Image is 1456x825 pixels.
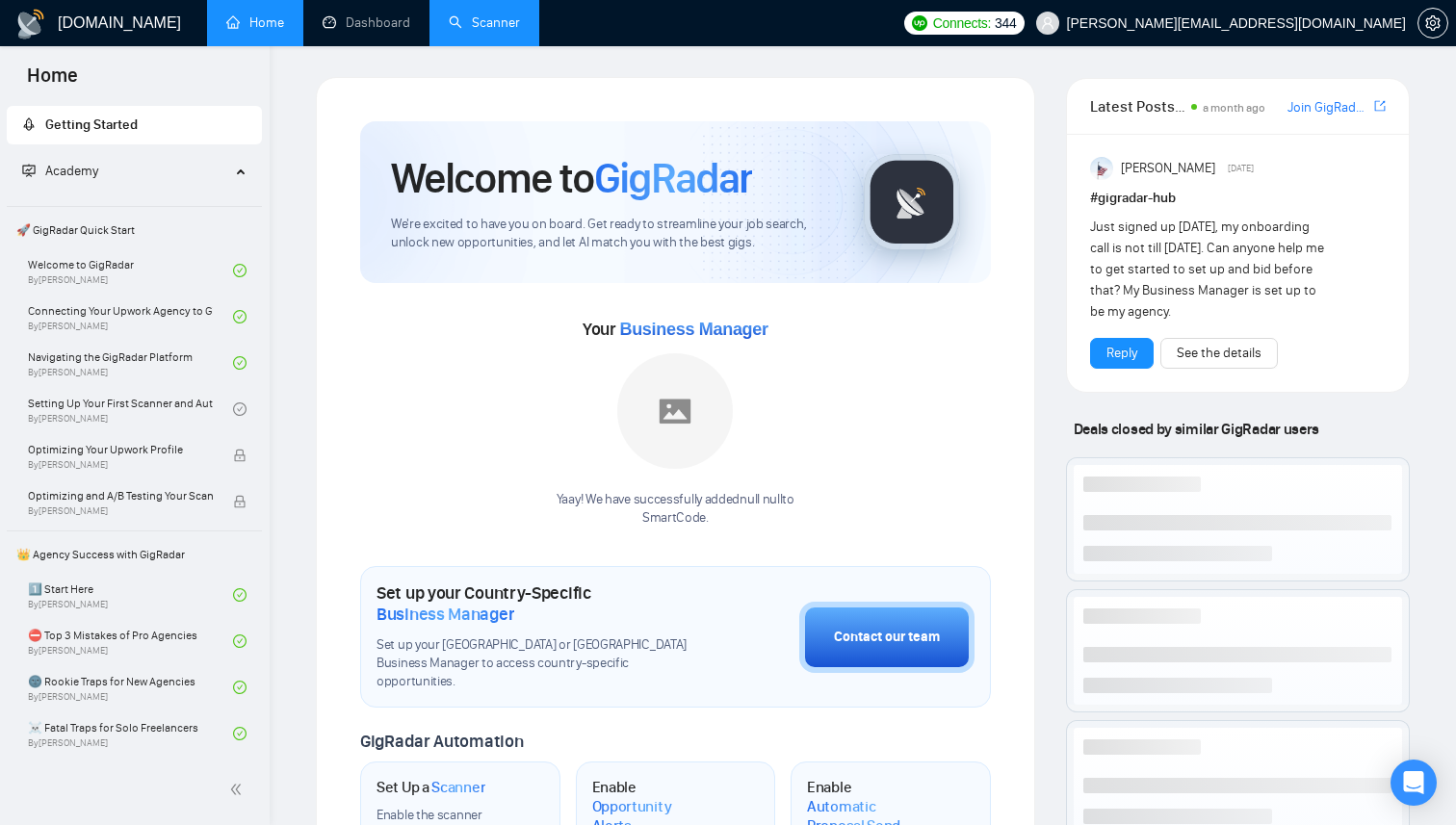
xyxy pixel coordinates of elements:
a: Join GigRadar Slack Community [1287,97,1370,118]
span: 👑 Agency Success with GigRadar [9,535,260,574]
a: setting [1417,15,1448,31]
span: We're excited to have you on board. Get ready to streamline your job search, unlock new opportuni... [391,216,833,252]
span: 344 [995,13,1016,34]
span: Optimizing and A/B Testing Your Scanner for Better Results [28,486,213,505]
span: user [1041,16,1054,30]
h1: Set Up a [377,778,485,797]
span: check-circle [233,681,247,694]
span: Academy [45,163,98,179]
span: check-circle [233,634,247,648]
span: Getting Started [45,116,138,133]
a: 1️⃣ Start HereBy[PERSON_NAME] [28,574,233,616]
span: check-circle [233,264,247,277]
span: GigRadar [594,152,752,204]
img: gigradar-logo.png [864,154,960,250]
span: 🚀 GigRadar Quick Start [9,211,260,249]
div: Yaay! We have successfully added null null to [557,491,794,528]
span: Academy [22,163,98,179]
span: Connects: [933,13,991,34]
a: 🌚 Rookie Traps for New AgenciesBy[PERSON_NAME] [28,666,233,709]
span: fund-projection-screen [22,164,36,177]
span: check-circle [233,310,247,323]
span: check-circle [233,356,247,370]
span: a month ago [1203,101,1265,115]
li: Getting Started [7,106,262,144]
span: [PERSON_NAME] [1121,158,1215,179]
a: ☠️ Fatal Traps for Solo FreelancersBy[PERSON_NAME] [28,712,233,755]
span: rocket [22,117,36,131]
span: export [1374,98,1386,114]
img: logo [15,9,46,39]
span: [DATE] [1228,160,1254,177]
a: ⛔ Top 3 Mistakes of Pro AgenciesBy[PERSON_NAME] [28,620,233,662]
a: dashboardDashboard [323,14,410,31]
button: setting [1417,8,1448,39]
span: GigRadar Automation [360,731,523,752]
span: double-left [229,780,248,799]
div: Open Intercom Messenger [1391,760,1437,806]
p: SmartCode . [557,509,794,528]
span: By [PERSON_NAME] [28,459,213,471]
span: Deals closed by similar GigRadar users [1066,412,1327,446]
span: check-circle [233,402,247,416]
a: homeHome [226,14,284,31]
img: placeholder.png [617,353,733,469]
span: Your [583,319,768,340]
a: See the details [1177,343,1261,364]
span: check-circle [233,727,247,740]
div: Contact our team [834,627,940,648]
h1: Welcome to [391,152,752,204]
button: Contact our team [799,602,975,673]
a: searchScanner [449,14,520,31]
span: Optimizing Your Upwork Profile [28,440,213,459]
span: Set up your [GEOGRAPHIC_DATA] or [GEOGRAPHIC_DATA] Business Manager to access country-specific op... [377,636,703,691]
button: Reply [1090,338,1154,369]
span: check-circle [233,588,247,602]
img: upwork-logo.png [912,15,927,31]
span: By [PERSON_NAME] [28,505,213,517]
a: Setting Up Your First Scanner and Auto-BidderBy[PERSON_NAME] [28,388,233,430]
a: Navigating the GigRadar PlatformBy[PERSON_NAME] [28,342,233,384]
span: lock [233,449,247,462]
a: export [1374,97,1386,116]
div: Just signed up [DATE], my onboarding call is not till [DATE]. Can anyone help me to get started t... [1090,217,1327,322]
button: See the details [1160,338,1278,369]
span: Home [12,62,93,102]
span: lock [233,495,247,508]
span: Latest Posts from the GigRadar Community [1090,94,1185,118]
span: Business Manager [377,604,514,625]
h1: # gigradar-hub [1090,188,1386,209]
a: Connecting Your Upwork Agency to GigRadarBy[PERSON_NAME] [28,296,233,338]
h1: Set up your Country-Specific [377,582,703,625]
a: Reply [1106,343,1137,364]
span: setting [1418,15,1447,31]
span: Business Manager [619,320,767,339]
span: Scanner [431,778,485,797]
img: Anisuzzaman Khan [1090,157,1113,180]
a: Welcome to GigRadarBy[PERSON_NAME] [28,249,233,292]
